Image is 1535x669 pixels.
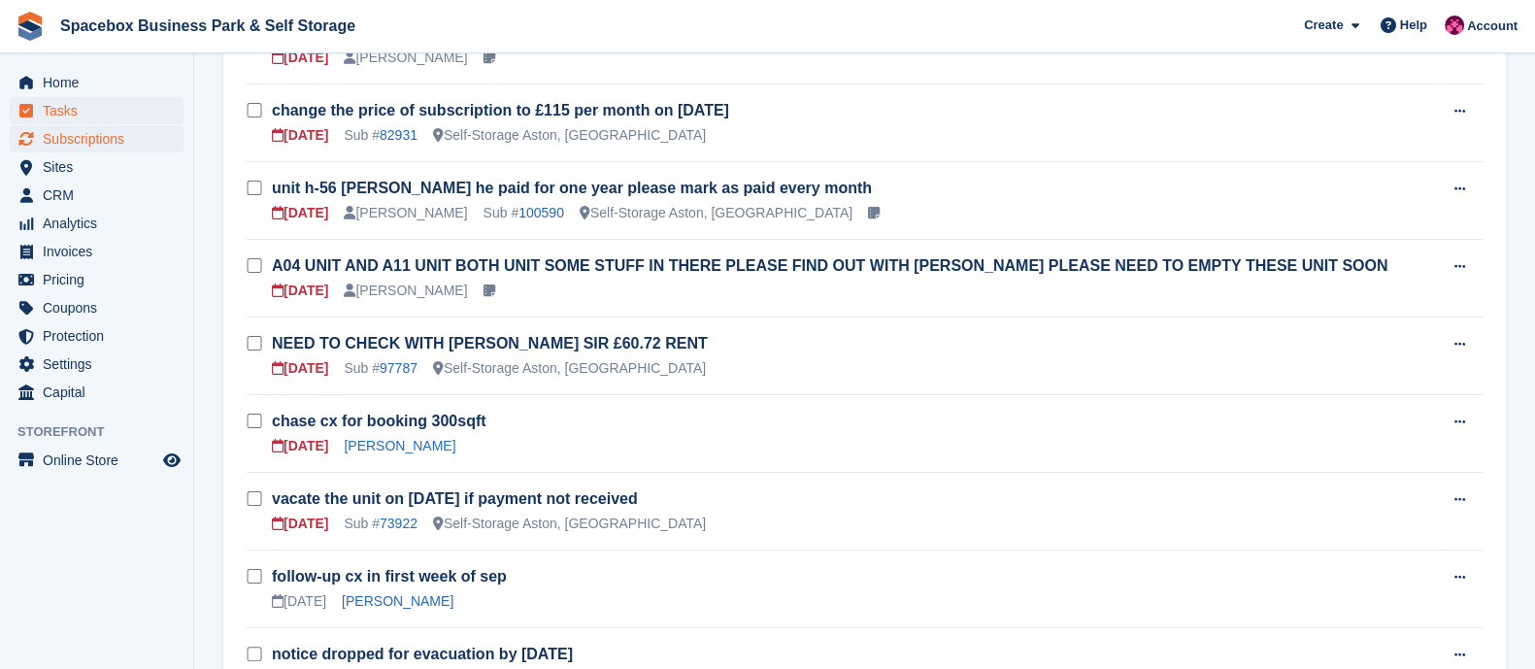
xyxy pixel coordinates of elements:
[272,180,872,196] a: unit h-56 [PERSON_NAME] he paid for one year please mark as paid every month
[10,69,184,96] a: menu
[272,102,729,118] a: change the price of subscription to £115 per month on [DATE]
[10,322,184,350] a: menu
[10,447,184,474] a: menu
[344,281,467,301] div: [PERSON_NAME]
[10,294,184,321] a: menu
[43,322,159,350] span: Protection
[16,12,45,41] img: stora-icon-8386f47178a22dfd0bd8f6a31ec36ba5ce8667c1dd55bd0f319d3a0aa187defe.svg
[43,210,159,237] span: Analytics
[52,10,363,42] a: Spacebox Business Park & Self Storage
[160,449,184,472] a: Preview store
[344,514,417,534] div: Sub #
[43,125,159,152] span: Subscriptions
[10,97,184,124] a: menu
[433,125,706,146] div: Self-Storage Aston, [GEOGRAPHIC_DATA]
[10,351,184,378] a: menu
[433,514,706,534] div: Self-Storage Aston, [GEOGRAPHIC_DATA]
[43,238,159,265] span: Invoices
[344,358,417,379] div: Sub #
[433,358,706,379] div: Self-Storage Aston, [GEOGRAPHIC_DATA]
[43,351,159,378] span: Settings
[272,257,1387,274] a: A04 UNIT AND A11 UNIT BOTH UNIT SOME STUFF IN THERE PLEASE FIND OUT WITH [PERSON_NAME] PLEASE NEE...
[484,203,564,223] div: Sub #
[10,182,184,209] a: menu
[342,593,453,609] a: [PERSON_NAME]
[43,97,159,124] span: Tasks
[272,125,328,146] div: [DATE]
[10,238,184,265] a: menu
[380,127,417,143] a: 82931
[43,266,159,293] span: Pricing
[17,422,193,442] span: Storefront
[272,514,328,534] div: [DATE]
[272,358,328,379] div: [DATE]
[272,203,328,223] div: [DATE]
[10,210,184,237] a: menu
[10,125,184,152] a: menu
[1445,16,1464,35] img: Avishka Chauhan
[1400,16,1427,35] span: Help
[272,646,573,662] a: notice dropped for evacuation by [DATE]
[1467,17,1518,36] span: Account
[43,69,159,96] span: Home
[272,568,507,585] a: follow-up cx in first week of sep
[272,436,328,456] div: [DATE]
[43,447,159,474] span: Online Store
[43,182,159,209] span: CRM
[380,360,417,376] a: 97787
[1304,16,1343,35] span: Create
[272,48,328,68] div: [DATE]
[344,48,467,68] div: [PERSON_NAME]
[10,266,184,293] a: menu
[344,438,455,453] a: [PERSON_NAME]
[272,591,326,612] div: [DATE]
[380,516,417,531] a: 73922
[43,294,159,321] span: Coupons
[272,413,486,429] a: chase cx for booking 300sqft
[43,379,159,406] span: Capital
[10,153,184,181] a: menu
[344,203,467,223] div: [PERSON_NAME]
[580,203,852,223] div: Self-Storage Aston, [GEOGRAPHIC_DATA]
[344,125,417,146] div: Sub #
[43,153,159,181] span: Sites
[518,205,564,220] a: 100590
[272,490,638,507] a: vacate the unit on [DATE] if payment not received
[272,335,708,351] a: NEED TO CHECK WITH [PERSON_NAME] SIR £60.72 RENT
[10,379,184,406] a: menu
[272,281,328,301] div: [DATE]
